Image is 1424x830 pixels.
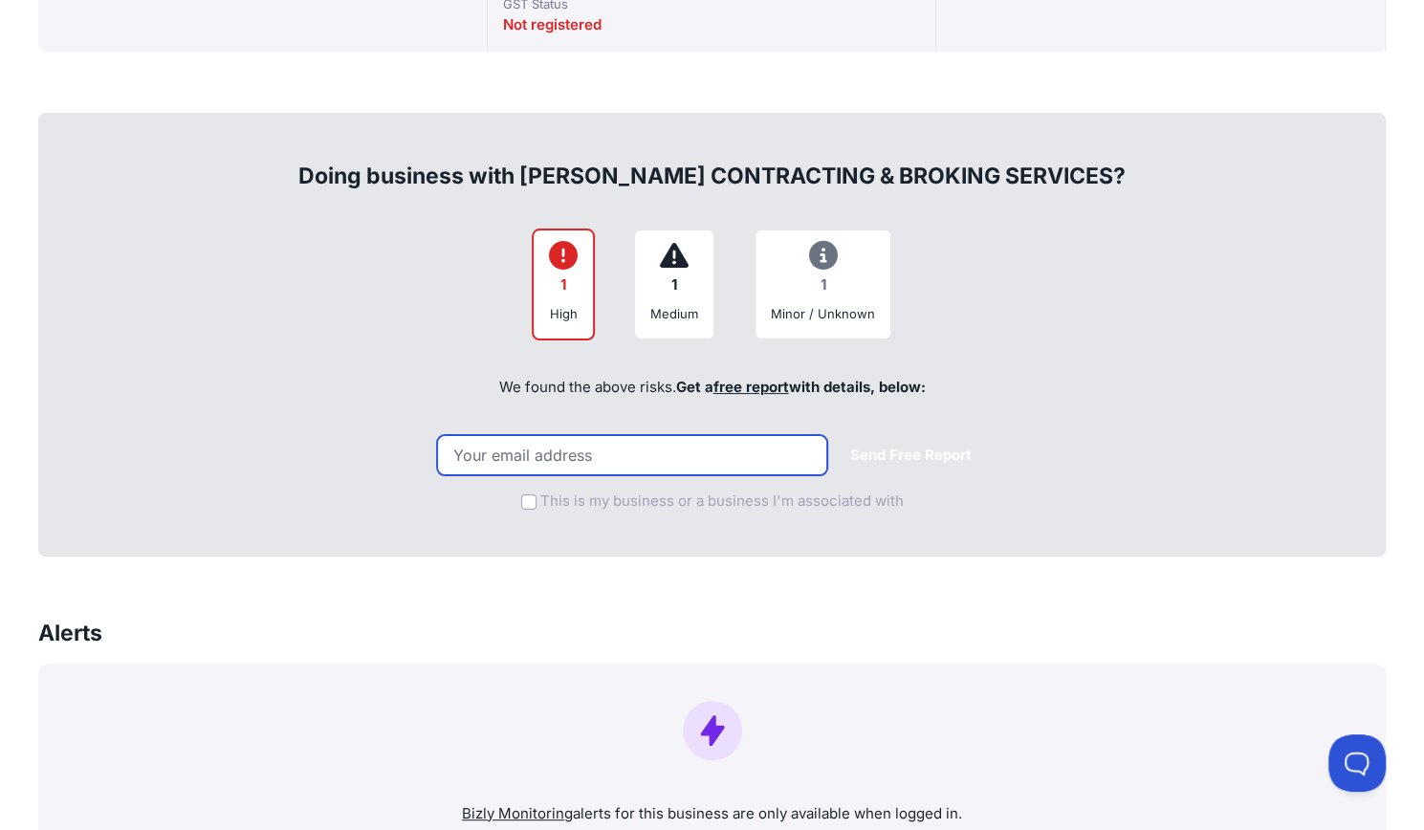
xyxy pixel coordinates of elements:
p: alerts for this business are only available when logged in. [54,803,1370,825]
button: Send Free Report [835,437,987,474]
label: This is my business or a business I'm associated with [540,491,904,513]
a: Bizly Monitoring [462,804,573,822]
input: Your email address [437,435,827,475]
h3: Alerts [38,618,102,648]
a: free report [713,378,789,396]
span: Not registered [503,15,602,33]
div: 1 [650,267,698,304]
span: Get a with details, below: [676,378,926,396]
div: 1 [549,267,578,304]
div: High [549,304,578,323]
div: Minor / Unknown [771,304,875,323]
div: We found the above risks. [59,356,1365,421]
div: 1 [771,267,875,304]
iframe: Toggle Customer Support [1328,734,1386,792]
div: Medium [650,304,698,323]
div: Doing business with [PERSON_NAME] CONTRACTING & BROKING SERVICES? [59,130,1365,191]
